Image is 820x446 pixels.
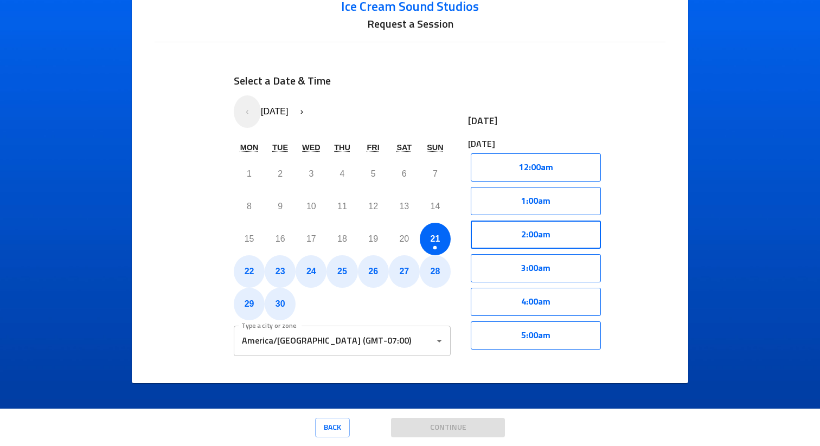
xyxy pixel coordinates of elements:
button: September 12, 2025 [358,190,389,223]
button: September 6, 2025 [389,158,420,190]
h6: Select a Date & Time [234,73,451,90]
abbr: September 28, 2025 [431,267,440,276]
abbr: September 5, 2025 [371,169,376,178]
abbr: September 23, 2025 [276,267,285,276]
button: September 26, 2025 [358,255,389,288]
button: September 2, 2025 [265,158,296,190]
button: September 27, 2025 [389,255,420,288]
button: September 18, 2025 [326,223,357,255]
p: [DATE] [468,114,604,128]
abbr: Thursday [334,143,350,152]
button: 1:00am [471,187,601,215]
abbr: Friday [367,143,380,152]
button: September 25, 2025 [326,255,357,288]
button: September 16, 2025 [265,223,296,255]
button: September 22, 2025 [234,255,265,288]
abbr: September 26, 2025 [368,267,378,276]
abbr: Sunday [427,143,443,152]
button: September 30, 2025 [265,288,296,320]
button: September 17, 2025 [296,223,326,255]
button: 12:00am [471,153,601,182]
button: September 20, 2025 [389,223,420,255]
abbr: September 10, 2025 [306,202,316,211]
abbr: September 12, 2025 [368,202,378,211]
abbr: September 25, 2025 [337,267,347,276]
button: September 7, 2025 [420,158,451,190]
abbr: September 21, 2025 [431,234,440,243]
abbr: September 30, 2025 [276,299,285,308]
abbr: September 4, 2025 [340,169,345,178]
abbr: September 1, 2025 [247,169,252,178]
button: 2:00am [471,221,601,249]
abbr: September 17, 2025 [306,234,316,243]
button: September 24, 2025 [296,255,326,288]
button: September 10, 2025 [296,190,326,223]
button: September 19, 2025 [358,223,389,255]
button: September 28, 2025 [420,255,451,288]
button: 3:00am [471,254,601,282]
abbr: September 18, 2025 [337,234,347,243]
button: › [288,95,315,128]
button: September 21, 2025 [420,223,451,255]
abbr: September 24, 2025 [306,267,316,276]
button: September 29, 2025 [234,288,265,320]
button: September 15, 2025 [234,223,265,255]
button: 4:00am [471,288,601,316]
abbr: September 27, 2025 [399,267,409,276]
button: Open [432,333,447,348]
button: September 1, 2025 [234,158,265,190]
div: [DATE] [468,138,604,151]
abbr: Saturday [396,143,412,152]
button: ‹ [234,95,261,128]
abbr: September 6, 2025 [402,169,407,178]
h6: Request a Session [155,16,665,33]
button: September 23, 2025 [265,255,296,288]
button: September 9, 2025 [265,190,296,223]
button: September 14, 2025 [420,190,451,223]
abbr: Tuesday [272,143,288,152]
abbr: September 9, 2025 [278,202,283,211]
abbr: September 2, 2025 [278,169,283,178]
button: September 11, 2025 [326,190,357,223]
button: September 13, 2025 [389,190,420,223]
abbr: September 29, 2025 [245,299,254,308]
abbr: September 14, 2025 [431,202,440,211]
abbr: September 15, 2025 [245,234,254,243]
button: September 8, 2025 [234,190,265,223]
abbr: September 22, 2025 [245,267,254,276]
abbr: September 7, 2025 [433,169,438,178]
abbr: September 8, 2025 [247,202,252,211]
button: 5:00am [471,321,601,350]
button: September 5, 2025 [358,158,389,190]
button: September 3, 2025 [296,158,326,190]
abbr: September 13, 2025 [399,202,409,211]
button: September 4, 2025 [326,158,357,190]
abbr: September 20, 2025 [399,234,409,243]
abbr: September 19, 2025 [368,234,378,243]
abbr: September 11, 2025 [337,202,347,211]
abbr: September 3, 2025 [309,169,313,178]
abbr: September 16, 2025 [276,234,285,243]
abbr: Monday [240,143,259,152]
abbr: Wednesday [302,143,321,152]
